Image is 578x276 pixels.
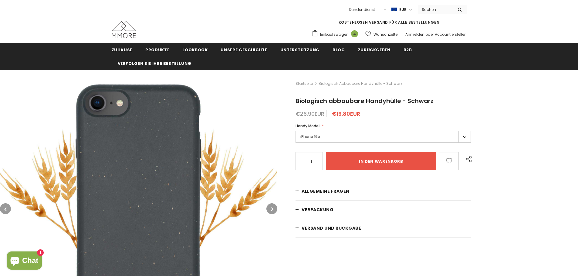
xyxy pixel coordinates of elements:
span: EUR [399,7,407,13]
span: Zuhause [112,47,133,53]
a: Produkte [145,43,169,56]
span: Unterstützung [280,47,319,53]
span: Einkaufswagen [320,32,349,38]
span: Verfolgen Sie Ihre Bestellung [118,61,191,66]
span: Handy Modell [296,123,320,128]
label: iPhone 16e [296,131,471,143]
a: Lookbook [182,43,208,56]
span: Versand und Rückgabe [302,225,361,231]
a: Unterstützung [280,43,319,56]
a: Versand und Rückgabe [296,219,471,237]
a: Anmelden [405,32,424,37]
span: Verpackung [302,207,333,213]
inbox-online-store-chat: Onlineshop-Chat von Shopify [5,251,44,271]
span: Blog [333,47,345,53]
a: Zurückgeben [358,43,390,56]
input: in den warenkorb [326,152,436,170]
span: 4 [351,30,358,37]
a: Allgemeine Fragen [296,182,471,200]
span: €19.80EUR [332,110,360,118]
span: €26.90EUR [296,110,324,118]
a: Verfolgen Sie Ihre Bestellung [118,56,191,70]
span: Unsere Geschichte [221,47,267,53]
span: Lookbook [182,47,208,53]
span: KOSTENLOSEN VERSAND FÜR ALLE BESTELLUNGEN [339,20,440,25]
a: Startseite [296,80,313,87]
a: Zuhause [112,43,133,56]
span: Biologisch abbaubare Handyhülle - Schwarz [296,97,434,105]
a: Unsere Geschichte [221,43,267,56]
a: Verpackung [296,201,471,219]
a: Einkaufswagen 4 [312,30,361,39]
span: oder [425,32,434,37]
span: Allgemeine Fragen [302,188,350,194]
span: B2B [404,47,412,53]
span: Kundendienst [349,7,375,12]
span: Biologisch abbaubare Handyhülle - Schwarz [319,80,402,87]
img: MMORE Cases [112,21,136,38]
span: Zurückgeben [358,47,390,53]
a: B2B [404,43,412,56]
span: Produkte [145,47,169,53]
a: Blog [333,43,345,56]
input: Search Site [418,5,453,14]
a: Account erstellen [435,32,467,37]
span: Wunschzettel [374,32,398,38]
a: Wunschzettel [365,29,398,40]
